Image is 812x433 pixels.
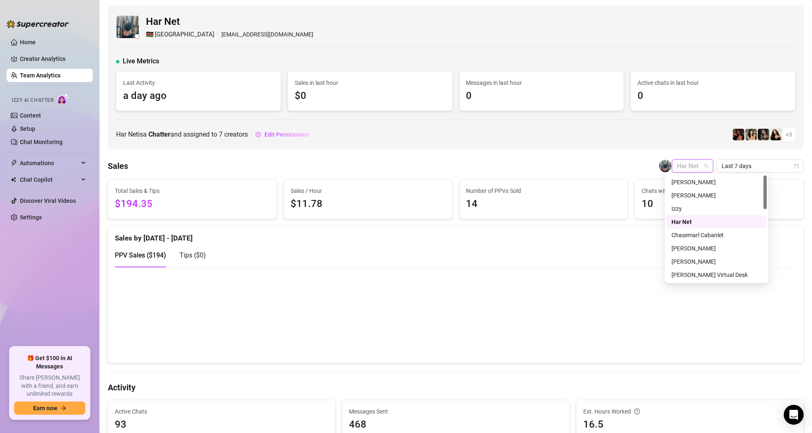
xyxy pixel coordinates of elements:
[255,128,309,141] button: Edit Permissions
[349,407,562,416] span: Messages Sent
[116,16,139,38] img: Har Net
[20,139,63,145] a: Chat Monitoring
[115,251,166,259] span: PPV Sales ( $194 )
[667,255,767,268] div: Soufiane Boudadour
[583,417,797,433] span: 16.5
[123,78,274,87] span: Last Activity
[33,405,57,411] span: Earn now
[667,202,767,215] div: Izzy
[659,160,671,172] img: Har Net
[677,160,708,172] span: Har Net
[115,407,328,416] span: Active Chats
[57,93,70,105] img: AI Chatter
[634,407,640,416] span: question-circle
[148,130,170,138] b: Chatter
[583,407,797,416] div: Est. Hours Worked
[255,132,261,137] span: setting
[667,229,767,242] div: Chasemarl Cabanlet
[733,129,744,140] img: steph
[671,178,762,187] div: [PERSON_NAME]
[466,78,617,87] span: Messages in last hour
[671,217,762,226] div: Har Net
[14,374,85,398] span: Share [PERSON_NAME] with a friend, and earn unlimited rewards
[20,173,79,186] span: Chat Copilot
[794,164,799,168] span: calendar
[20,39,36,46] a: Home
[785,130,792,139] span: + 3
[671,257,762,266] div: [PERSON_NAME]
[466,196,621,212] span: 14
[20,72,61,79] a: Team Analytics
[20,112,41,119] a: Content
[7,20,69,28] img: logo-BBDzfeDw.svg
[12,96,53,104] span: Izzy AI Chatter
[466,186,621,195] span: Number of PPVs Sold
[115,417,328,433] span: 93
[671,244,762,253] div: [PERSON_NAME]
[20,52,86,65] a: Creator Analytics
[115,196,270,212] span: $194.35
[637,88,788,104] span: 0
[642,196,797,212] span: 10
[466,88,617,104] span: 0
[264,131,309,138] span: Edit Permissions
[11,160,17,166] span: thunderbolt
[722,160,799,172] span: Last 7 days
[116,129,248,140] span: Har Net is a and assigned to creators
[14,402,85,415] button: Earn nowarrow-right
[155,30,214,40] span: [GEOGRAPHIC_DATA]
[295,78,446,87] span: Sales in last hour
[349,417,562,433] span: 468
[108,160,128,172] h4: Sales
[667,242,767,255] div: Angelique W
[61,405,66,411] span: arrow-right
[671,191,762,200] div: [PERSON_NAME]
[146,30,313,40] div: [EMAIL_ADDRESS][DOMAIN_NAME]
[146,30,154,40] span: 🇰🇪
[146,14,313,30] span: Har Net
[115,226,797,244] div: Sales by [DATE] - [DATE]
[671,270,762,279] div: [PERSON_NAME] Virtual Desk
[671,204,762,213] div: Izzy
[123,88,274,104] span: a day ago
[745,129,757,140] img: Candylion
[20,214,42,221] a: Settings
[219,130,223,138] span: 7
[179,251,206,259] span: Tips ( $0 )
[637,78,788,87] span: Active chats in last hour
[14,354,85,370] span: 🎁 Get $100 in AI Messages
[667,215,767,229] div: Har Net
[291,196,446,212] span: $11.78
[115,186,270,195] span: Total Sales & Tips
[20,156,79,170] span: Automations
[20,125,35,132] a: Setup
[20,197,76,204] a: Discover Viral Videos
[784,405,804,425] div: Open Intercom Messenger
[671,231,762,240] div: Chasemarl Cabanlet
[667,189,767,202] div: Mari Valencia
[108,382,804,393] h4: Activity
[758,129,769,140] img: Rolyat
[11,177,16,183] img: Chat Copilot
[642,186,797,195] span: Chats with sales
[667,176,767,189] div: vanessa marandici
[291,186,446,195] span: Sales / Hour
[295,88,446,104] span: $0
[770,129,782,140] img: mads
[667,268,767,281] div: Laura Virtual Desk
[123,56,159,66] span: Live Metrics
